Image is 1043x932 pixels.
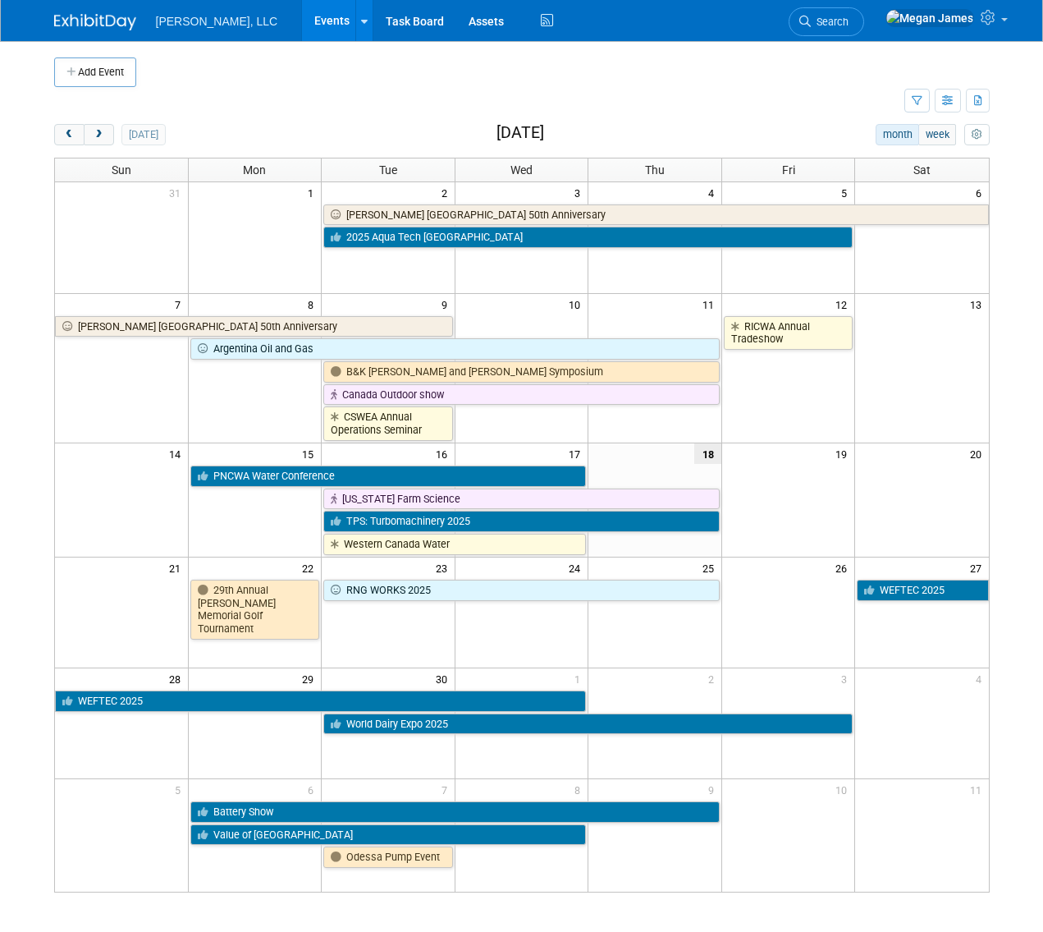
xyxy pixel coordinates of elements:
[306,779,321,800] span: 6
[190,338,720,360] a: Argentina Oil and Gas
[707,668,721,689] span: 2
[968,779,989,800] span: 11
[300,558,321,578] span: 22
[968,443,989,464] span: 20
[173,779,188,800] span: 5
[190,801,720,823] a: Battery Show
[323,847,453,868] a: Odessa Pump Event
[918,124,956,145] button: week
[434,668,455,689] span: 30
[323,580,720,601] a: RNG WORKS 2025
[964,124,989,145] button: myCustomButton
[323,511,720,532] a: TPS: Turbomachinery 2025
[54,14,136,30] img: ExhibitDay
[190,580,320,640] a: 29th Annual [PERSON_NAME] Memorial Golf Tournament
[968,294,989,314] span: 13
[84,124,114,145] button: next
[440,182,455,203] span: 2
[323,714,853,735] a: World Dairy Expo 2025
[306,294,321,314] span: 8
[121,124,165,145] button: [DATE]
[701,558,721,578] span: 25
[974,668,989,689] span: 4
[112,163,131,177] span: Sun
[834,294,854,314] span: 12
[834,779,854,800] span: 10
[173,294,188,314] span: 7
[300,668,321,689] span: 29
[567,294,588,314] span: 10
[306,182,321,203] span: 1
[839,182,854,203] span: 5
[323,204,988,226] a: [PERSON_NAME] [GEOGRAPHIC_DATA] 50th Anniversary
[839,668,854,689] span: 3
[323,534,586,555] a: Western Canada Water
[323,406,453,440] a: CSWEA Annual Operations Seminar
[190,466,587,487] a: PNCWA Water Conference
[379,163,397,177] span: Tue
[156,15,278,28] span: [PERSON_NAME], LLC
[440,779,455,800] span: 7
[782,163,795,177] span: Fri
[167,182,188,203] span: 31
[724,316,853,350] a: RICWA Annual Tradeshow
[167,443,188,464] span: 14
[707,182,721,203] span: 4
[167,668,188,689] span: 28
[913,163,931,177] span: Sat
[323,384,720,406] a: Canada Outdoor show
[434,443,455,464] span: 16
[707,779,721,800] span: 9
[55,691,587,712] a: WEFTEC 2025
[834,443,854,464] span: 19
[876,124,919,145] button: month
[834,558,854,578] span: 26
[968,558,989,578] span: 27
[701,294,721,314] span: 11
[167,558,188,578] span: 21
[694,443,721,464] span: 18
[811,16,849,28] span: Search
[55,316,453,337] a: [PERSON_NAME] [GEOGRAPHIC_DATA] 50th Anniversary
[323,227,853,248] a: 2025 Aqua Tech [GEOGRAPHIC_DATA]
[190,824,587,846] a: Value of [GEOGRAPHIC_DATA]
[789,7,864,36] a: Search
[510,163,533,177] span: Wed
[974,182,989,203] span: 6
[323,489,720,510] a: [US_STATE] Farm Science
[885,9,974,27] img: Megan James
[54,57,136,87] button: Add Event
[323,361,720,383] a: B&K [PERSON_NAME] and [PERSON_NAME] Symposium
[972,130,982,140] i: Personalize Calendar
[857,580,988,601] a: WEFTEC 2025
[573,182,588,203] span: 3
[567,443,588,464] span: 17
[434,558,455,578] span: 23
[243,163,266,177] span: Mon
[645,163,665,177] span: Thu
[573,668,588,689] span: 1
[573,779,588,800] span: 8
[567,558,588,578] span: 24
[54,124,85,145] button: prev
[496,124,544,142] h2: [DATE]
[300,443,321,464] span: 15
[440,294,455,314] span: 9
